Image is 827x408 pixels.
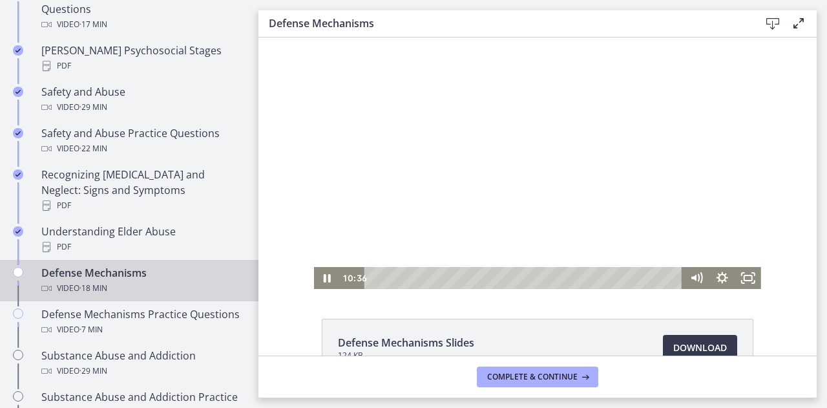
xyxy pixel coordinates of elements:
span: · 18 min [79,281,107,296]
span: · 7 min [79,322,103,338]
div: Video [41,281,243,296]
h3: Defense Mechanisms [269,16,739,31]
div: Safety and Abuse [41,84,243,115]
iframe: Video Lesson [258,38,817,289]
i: Completed [13,226,23,237]
div: Defense Mechanisms [41,265,243,296]
span: · 29 min [79,100,107,115]
div: PDF [41,198,243,213]
button: Fullscreen [477,230,503,252]
span: · 29 min [79,363,107,379]
i: Completed [13,45,23,56]
button: Mute [425,230,451,252]
button: Complete & continue [477,367,598,387]
i: Completed [13,169,23,180]
a: Download [663,335,737,361]
div: Video [41,322,243,338]
span: · 17 min [79,17,107,32]
span: Defense Mechanisms Slides [338,335,474,350]
div: Substance Abuse and Addiction [41,348,243,379]
div: [PERSON_NAME] Psychosocial Stages [41,43,243,74]
div: Safety and Abuse Practice Questions [41,125,243,156]
i: Completed [13,128,23,138]
div: Recognizing [MEDICAL_DATA] and Neglect: Signs and Symptoms [41,167,243,213]
button: Show settings menu [451,230,477,252]
span: 124 KB [338,350,474,361]
div: PDF [41,239,243,255]
span: Complete & continue [487,372,578,382]
div: PDF [41,58,243,74]
div: Defense Mechanisms Practice Questions [41,306,243,338]
div: Video [41,17,243,32]
span: Download [673,340,727,356]
i: Completed [13,87,23,97]
span: · 22 min [79,141,107,156]
div: Video [41,100,243,115]
div: Understanding Elder Abuse [41,224,243,255]
div: Video [41,141,243,156]
div: Video [41,363,243,379]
